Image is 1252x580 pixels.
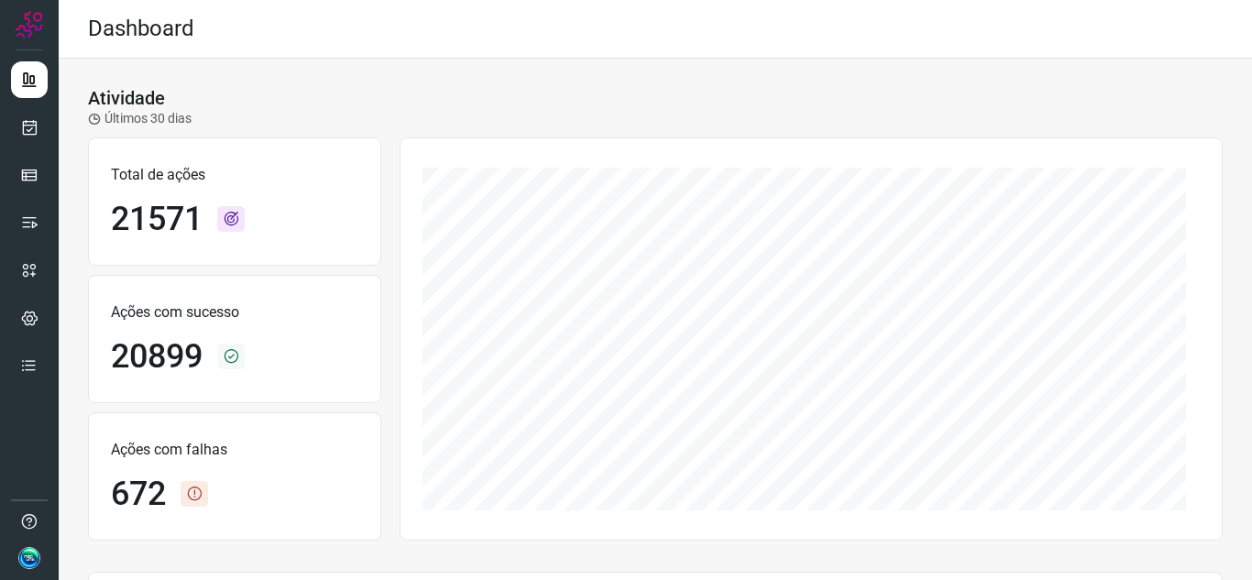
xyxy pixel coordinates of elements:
h2: Dashboard [88,16,194,42]
p: Ações com falhas [111,439,358,461]
h1: 20899 [111,337,203,377]
img: Logo [16,11,43,38]
p: Ações com sucesso [111,301,358,323]
p: Total de ações [111,164,358,186]
img: 8f9c6160bb9fbb695ced4fefb9ce787e.jpg [18,547,40,569]
p: Últimos 30 dias [88,109,192,128]
h3: Atividade [88,87,165,109]
h1: 672 [111,475,166,514]
h1: 21571 [111,200,203,239]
